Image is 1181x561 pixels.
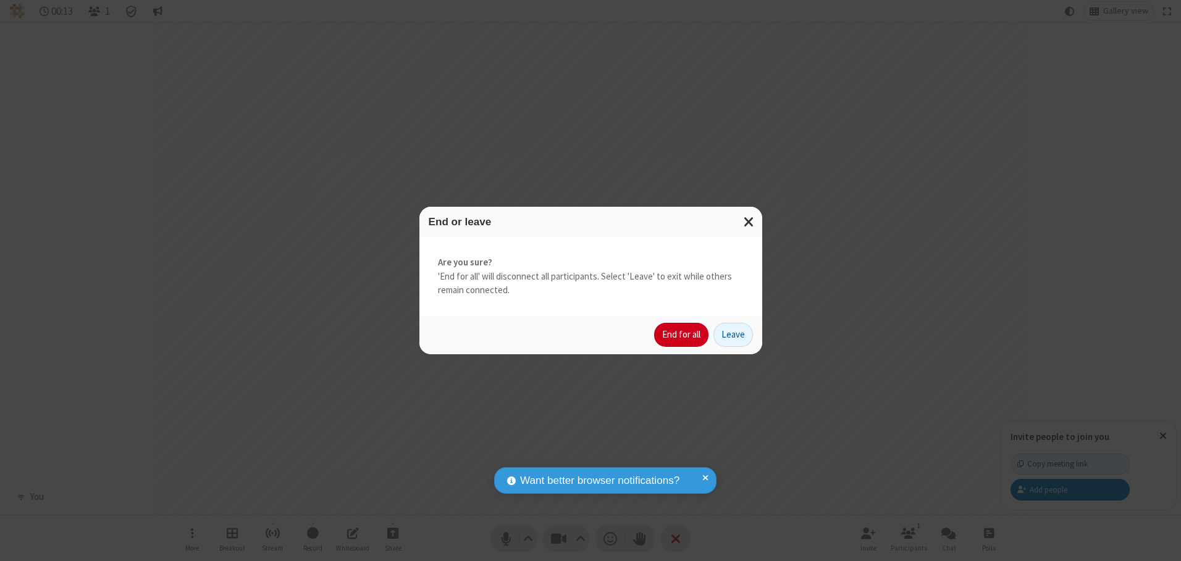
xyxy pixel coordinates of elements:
h3: End or leave [429,216,753,228]
button: End for all [654,323,708,347]
span: Want better browser notifications? [520,473,679,489]
button: Leave [713,323,753,347]
strong: Are you sure? [438,256,744,270]
button: Close modal [736,207,762,237]
div: 'End for all' will disconnect all participants. Select 'Leave' to exit while others remain connec... [419,237,762,316]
